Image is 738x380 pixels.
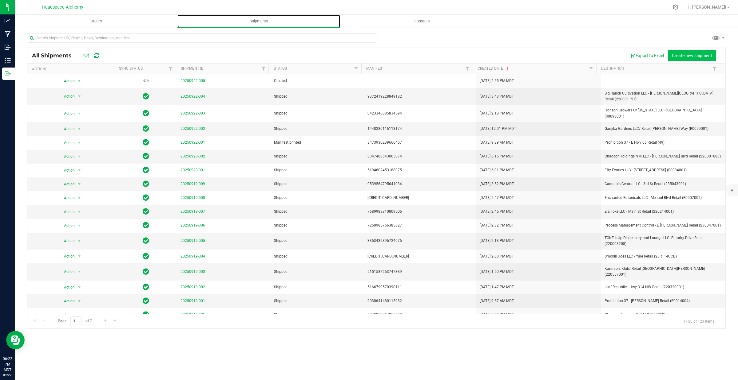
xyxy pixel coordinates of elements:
span: [CREDIT_CARD_NUMBER] [367,254,472,259]
span: Action [59,92,75,101]
span: select [76,92,83,101]
span: In Sync [143,252,149,261]
span: Shipped [274,181,360,187]
inline-svg: Analytics [5,18,11,24]
span: In Sync [143,283,149,291]
a: 20250922-003 [181,111,205,115]
span: 1448280116113174 [367,126,472,132]
inline-svg: Inbound [5,44,11,50]
span: select [76,180,83,188]
span: Transfers [405,18,438,24]
span: In Sync [143,267,149,276]
span: [DATE] 2:45 PM MDT [480,209,514,215]
span: Hi, [PERSON_NAME]! [686,5,726,10]
span: Ganjika Gardens LLC/ Retail [PERSON_NAME] Way (R0059001) [605,126,722,132]
a: 20250920-002 [181,154,205,158]
a: Go to the last page [111,316,120,325]
span: Shipments [241,18,276,24]
span: Smokin Joes LLC - Yale Retail (23R114CCD) [605,254,722,259]
span: Shipped [274,284,360,290]
span: Shipped [274,209,360,215]
span: select [76,109,83,118]
span: Cannabis Central LLC - 3rd St Retail (23R043001) [605,181,722,187]
span: Shipped [274,254,360,259]
div: Actions [32,67,112,71]
span: Action [59,207,75,216]
span: [DATE] 1:47 PM MDT [480,284,514,290]
span: [DATE] 12:01 PM MDT [480,126,516,132]
span: In Sync [143,109,149,118]
a: 20250919-002 [181,285,205,289]
span: 5194602453188075 [367,167,472,173]
span: [DATE] 2:18 PM MDT [480,111,514,116]
span: 9372419228849182 [367,94,472,99]
span: [DATE] 4:55 PM MDT [480,78,514,84]
span: In Sync [143,152,149,161]
span: Shipped [274,195,360,201]
span: select [76,138,83,147]
a: Shipments [177,15,340,28]
span: In Sync [143,193,149,202]
span: select [76,152,83,161]
a: Filter [258,64,268,74]
span: Action [59,221,75,230]
span: Action [59,252,75,261]
a: Filter [462,64,473,74]
span: Prohibition 37 - E Hwy 66 Retail (49) [605,140,722,145]
span: TOKE It Up Dispensary and Lounge LLC- Futurity Drive Retail (220003208) [605,235,722,247]
span: select [76,267,83,276]
span: Shipped [274,126,360,132]
a: Filter [586,64,596,74]
a: 20250919-009 [181,182,205,186]
span: Chadcor Holdings NM, LLC (220859) [605,312,722,318]
span: select [76,283,83,292]
iframe: Resource center [6,331,25,349]
a: 20250919-008 [181,196,205,200]
span: select [76,252,83,261]
a: 20250918-021 [181,312,205,317]
a: 20250922-004 [181,94,205,99]
span: Action [59,194,75,202]
a: 20250922-001 [181,140,205,145]
span: Shipped [274,153,360,159]
inline-svg: Inventory [5,57,11,64]
a: Orders [15,15,177,28]
span: In Sync [143,166,149,174]
inline-svg: Manufacturing [5,31,11,37]
span: Shipped [274,167,360,173]
span: [DATE] 9:39 AM MDT [480,140,514,145]
span: [DATE] 6:16 PM MDT [480,153,514,159]
input: 1 [70,316,81,326]
span: Headspace Alchemy [42,5,83,10]
button: Create new shipment [668,50,716,61]
span: [DATE] 1:50 PM MDT [480,269,514,275]
span: Action [59,283,75,292]
span: select [76,194,83,202]
span: Shipped [274,94,360,99]
span: In Sync [143,138,149,147]
span: 1 - 20 of 123 items [678,316,719,326]
span: In Sync [143,207,149,216]
a: Filter [351,64,361,74]
span: In Sync [143,124,149,133]
span: 7749277954055940 [367,312,472,318]
a: 20250919-005 [181,238,205,243]
a: 20250920-001 [181,168,205,172]
span: In Sync [143,310,149,319]
span: In Sync [143,92,149,101]
span: Shipped [274,111,360,116]
span: Action [59,297,75,305]
span: select [76,207,83,216]
a: Status [274,66,287,71]
span: Shipped [274,223,360,228]
span: 2151587663747389 [367,269,472,275]
span: select [76,311,83,319]
span: Shipped [274,269,360,275]
span: In Sync [143,236,149,245]
span: select [76,166,83,175]
span: In Sync [143,297,149,305]
span: 0539564795641034 [367,181,472,187]
a: Filter [165,64,176,74]
span: [DATE] 5:20 PM MDT [480,312,514,318]
a: Shipment ID [181,66,204,71]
